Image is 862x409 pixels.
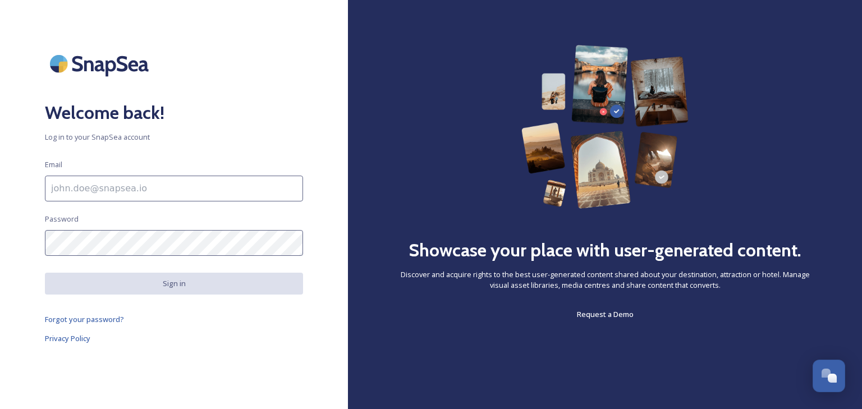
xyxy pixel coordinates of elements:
h2: Welcome back! [45,99,303,126]
span: Email [45,159,62,170]
span: Request a Demo [577,309,634,319]
span: Log in to your SnapSea account [45,132,303,143]
button: Sign in [45,273,303,295]
a: Privacy Policy [45,332,303,345]
span: Password [45,214,79,224]
span: Forgot your password? [45,314,124,324]
span: Discover and acquire rights to the best user-generated content shared about your destination, att... [393,269,817,291]
input: john.doe@snapsea.io [45,176,303,201]
a: Forgot your password? [45,313,303,326]
a: Request a Demo [577,307,634,321]
button: Open Chat [813,360,845,392]
span: Privacy Policy [45,333,90,343]
img: 63b42ca75bacad526042e722_Group%20154-p-800.png [521,45,689,209]
img: SnapSea Logo [45,45,157,82]
h2: Showcase your place with user-generated content. [409,237,801,264]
